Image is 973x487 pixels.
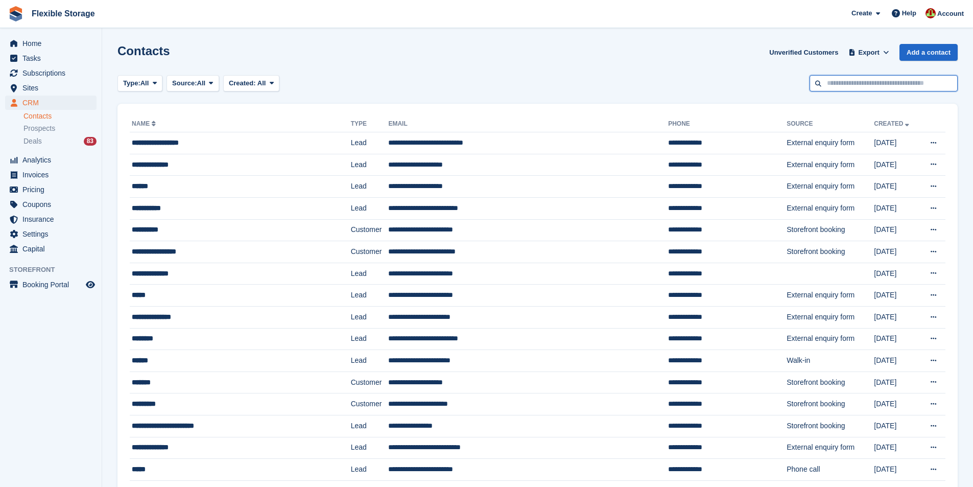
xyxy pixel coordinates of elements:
[787,372,874,393] td: Storefront booking
[787,285,874,307] td: External enquiry form
[787,197,874,219] td: External enquiry form
[22,168,84,182] span: Invoices
[23,111,97,121] a: Contacts
[787,328,874,350] td: External enquiry form
[874,219,919,241] td: [DATE]
[117,44,170,58] h1: Contacts
[787,219,874,241] td: Storefront booking
[787,415,874,437] td: Storefront booking
[5,96,97,110] a: menu
[874,120,911,127] a: Created
[351,219,389,241] td: Customer
[899,44,958,61] a: Add a contact
[22,212,84,226] span: Insurance
[874,350,919,372] td: [DATE]
[351,393,389,415] td: Customer
[23,123,97,134] a: Prospects
[22,277,84,292] span: Booking Portal
[351,285,389,307] td: Lead
[351,197,389,219] td: Lead
[787,459,874,481] td: Phone call
[874,437,919,459] td: [DATE]
[787,116,874,132] th: Source
[257,79,266,87] span: All
[787,437,874,459] td: External enquiry form
[874,176,919,198] td: [DATE]
[5,66,97,80] a: menu
[23,136,97,147] a: Deals 83
[22,182,84,197] span: Pricing
[925,8,936,18] img: David Jones
[787,350,874,372] td: Walk-in
[22,66,84,80] span: Subscriptions
[937,9,964,19] span: Account
[117,75,162,92] button: Type: All
[351,328,389,350] td: Lead
[5,182,97,197] a: menu
[123,78,140,88] span: Type:
[172,78,197,88] span: Source:
[787,154,874,176] td: External enquiry form
[229,79,256,87] span: Created:
[22,51,84,65] span: Tasks
[5,242,97,256] a: menu
[5,197,97,212] a: menu
[787,393,874,415] td: Storefront booking
[167,75,219,92] button: Source: All
[84,279,97,291] a: Preview store
[5,153,97,167] a: menu
[8,6,23,21] img: stora-icon-8386f47178a22dfd0bd8f6a31ec36ba5ce8667c1dd55bd0f319d3a0aa187defe.svg
[787,306,874,328] td: External enquiry form
[902,8,916,18] span: Help
[223,75,279,92] button: Created: All
[132,120,158,127] a: Name
[351,372,389,393] td: Customer
[351,132,389,154] td: Lead
[351,154,389,176] td: Lead
[351,176,389,198] td: Lead
[787,241,874,263] td: Storefront booking
[5,36,97,51] a: menu
[874,328,919,350] td: [DATE]
[351,306,389,328] td: Lead
[22,197,84,212] span: Coupons
[197,78,206,88] span: All
[351,116,389,132] th: Type
[874,459,919,481] td: [DATE]
[28,5,99,22] a: Flexible Storage
[5,168,97,182] a: menu
[22,36,84,51] span: Home
[351,350,389,372] td: Lead
[874,241,919,263] td: [DATE]
[22,153,84,167] span: Analytics
[351,241,389,263] td: Customer
[22,81,84,95] span: Sites
[5,51,97,65] a: menu
[22,242,84,256] span: Capital
[9,265,102,275] span: Storefront
[787,176,874,198] td: External enquiry form
[5,277,97,292] a: menu
[765,44,842,61] a: Unverified Customers
[22,227,84,241] span: Settings
[874,393,919,415] td: [DATE]
[5,212,97,226] a: menu
[874,154,919,176] td: [DATE]
[351,437,389,459] td: Lead
[874,132,919,154] td: [DATE]
[874,285,919,307] td: [DATE]
[874,372,919,393] td: [DATE]
[23,136,42,146] span: Deals
[5,81,97,95] a: menu
[846,44,891,61] button: Export
[874,263,919,285] td: [DATE]
[668,116,787,132] th: Phone
[351,263,389,285] td: Lead
[351,415,389,437] td: Lead
[874,306,919,328] td: [DATE]
[5,227,97,241] a: menu
[874,197,919,219] td: [DATE]
[787,132,874,154] td: External enquiry form
[84,137,97,146] div: 83
[351,459,389,481] td: Lead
